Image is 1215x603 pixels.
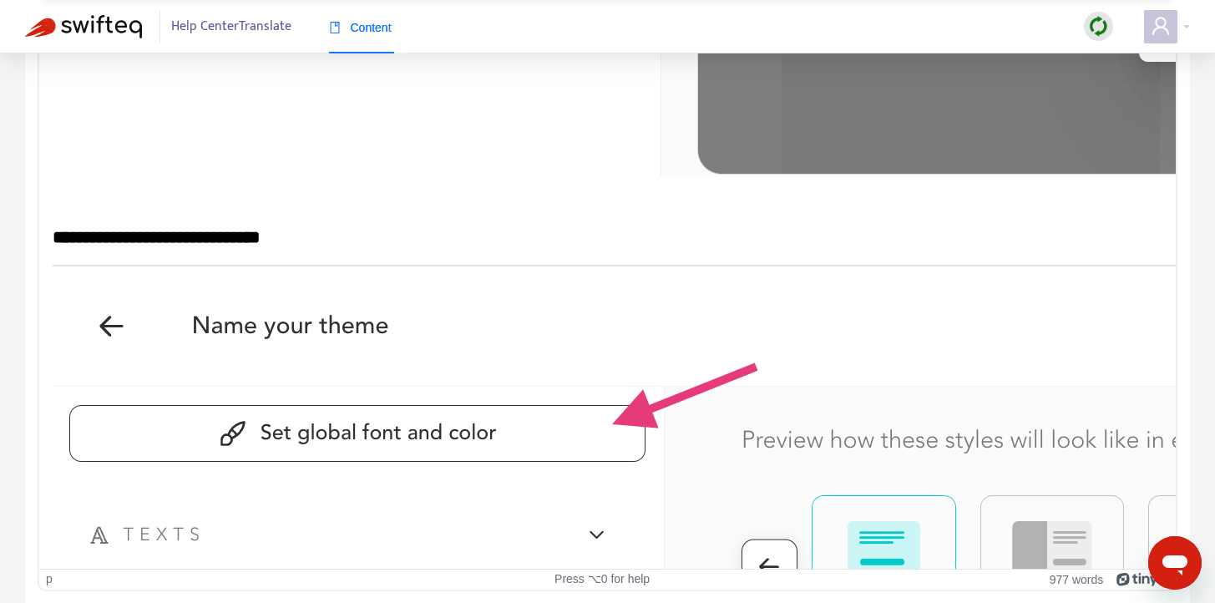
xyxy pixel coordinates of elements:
span: user [1151,16,1171,36]
iframe: Button to launch messaging window [1148,536,1202,590]
span: Help Center Translate [171,11,291,43]
span: Content [329,21,392,34]
button: 977 words [1050,572,1104,586]
div: p [46,572,53,586]
div: Press ⌥0 for help [417,572,787,586]
img: Swifteq [25,15,142,38]
img: sync.dc5367851b00ba804db3.png [1088,16,1109,37]
a: Powered by Tiny [1116,572,1158,585]
span: book [329,22,341,33]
